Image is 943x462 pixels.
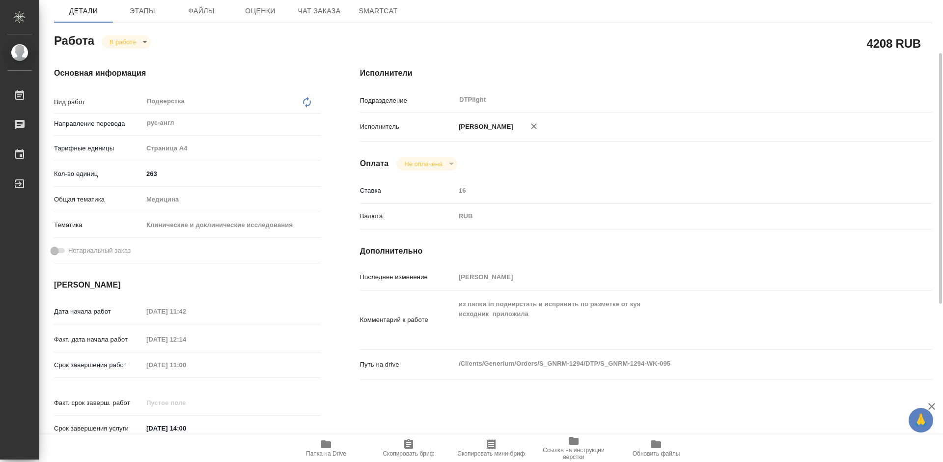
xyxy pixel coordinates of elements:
input: Пустое поле [143,396,229,410]
p: Дата начала работ [54,307,143,317]
p: Исполнитель [360,122,455,132]
span: 🙏 [913,410,929,431]
button: Удалить исполнителя [523,115,545,137]
p: Путь на drive [360,360,455,370]
p: Факт. срок заверш. работ [54,398,143,408]
span: Папка на Drive [306,450,346,457]
p: Кол-во единиц [54,169,143,179]
button: Скопировать бриф [367,434,450,462]
button: Папка на Drive [285,434,367,462]
p: Факт. дата начала работ [54,335,143,345]
input: Пустое поле [143,332,229,346]
button: В работе [107,38,139,46]
div: Медицина [143,191,321,208]
span: Ссылка на инструкции верстки [538,447,609,461]
div: В работе [396,157,457,171]
span: Оценки [237,5,284,17]
button: 🙏 [909,408,933,433]
input: Пустое поле [143,304,229,318]
h2: Работа [54,31,94,49]
p: Валюта [360,211,455,221]
h4: Исполнители [360,67,932,79]
span: Детали [60,5,107,17]
input: ✎ Введи что-нибудь [143,167,321,181]
p: Подразделение [360,96,455,106]
span: Скопировать мини-бриф [457,450,525,457]
span: SmartCat [355,5,402,17]
h4: Дополнительно [360,245,932,257]
h4: Основная информация [54,67,321,79]
p: Последнее изменение [360,272,455,282]
p: Срок завершения работ [54,360,143,370]
p: [PERSON_NAME] [455,122,513,132]
textarea: /Clients/Generium/Orders/S_GNRM-1294/DTP/S_GNRM-1294-WK-095 [455,355,885,372]
span: Скопировать бриф [383,450,434,457]
p: Срок завершения услуги [54,424,143,433]
div: В работе [102,35,151,49]
button: Не оплачена [401,160,445,168]
span: Файлы [178,5,225,17]
p: Тарифные единицы [54,144,143,153]
div: RUB [455,208,885,225]
p: Направление перевода [54,119,143,129]
span: Чат заказа [296,5,343,17]
span: Нотариальный заказ [68,246,131,256]
input: Пустое поле [455,270,885,284]
button: Обновить файлы [615,434,697,462]
h4: [PERSON_NAME] [54,279,321,291]
div: Страница А4 [143,140,321,157]
h2: 4208 RUB [867,35,921,52]
span: Этапы [119,5,166,17]
input: ✎ Введи что-нибудь [143,421,229,435]
input: Пустое поле [143,358,229,372]
p: Общая тематика [54,195,143,204]
p: Вид работ [54,97,143,107]
p: Комментарий к работе [360,315,455,325]
p: Ставка [360,186,455,196]
textarea: из папки in подверстать и исправить по разметке от куа исходник приложила [455,296,885,342]
button: Скопировать мини-бриф [450,434,532,462]
span: Обновить файлы [633,450,680,457]
input: Пустое поле [455,183,885,198]
p: Тематика [54,220,143,230]
div: Клинические и доклинические исследования [143,217,321,233]
button: Ссылка на инструкции верстки [532,434,615,462]
h4: Оплата [360,158,389,170]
